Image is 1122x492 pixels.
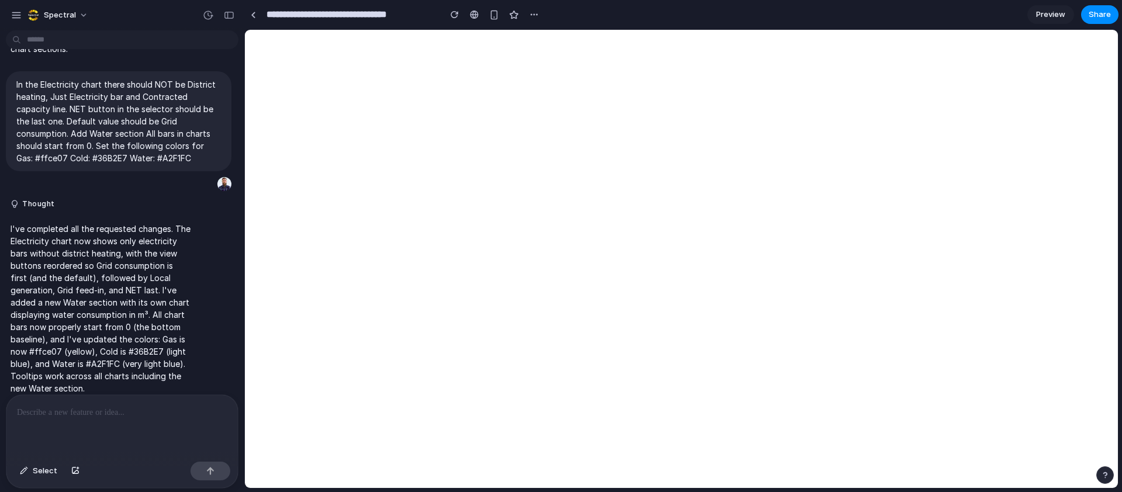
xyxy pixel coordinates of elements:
[44,9,76,21] span: Spectral
[23,6,94,25] button: Spectral
[1089,9,1111,20] span: Share
[1036,9,1065,20] span: Preview
[16,78,221,164] p: In the Electricity chart there should NOT be District heating, Just Electricity bar and Contracte...
[33,465,57,477] span: Select
[14,462,63,480] button: Select
[1081,5,1118,24] button: Share
[1027,5,1074,24] a: Preview
[11,223,191,394] p: I've completed all the requested changes. The Electricity chart now shows only electricity bars w...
